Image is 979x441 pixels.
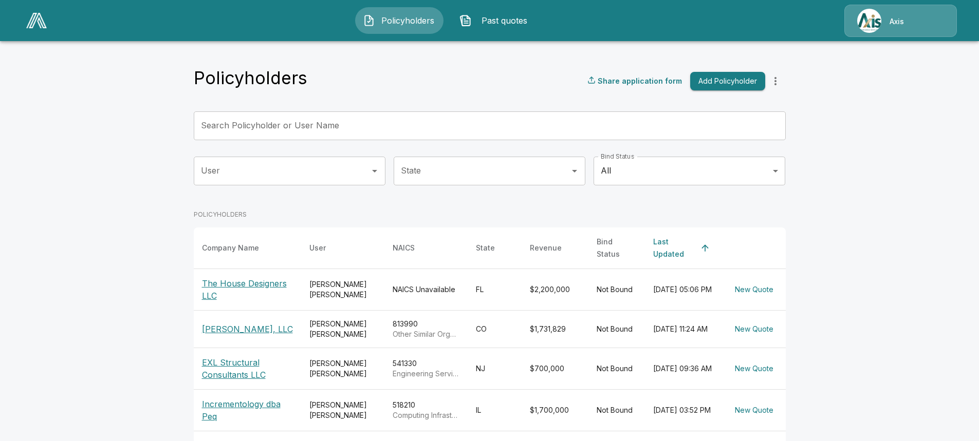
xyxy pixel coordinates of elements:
[645,348,723,389] td: [DATE] 09:36 AM
[601,152,634,161] label: Bind Status
[765,71,786,91] button: more
[194,67,307,89] h4: Policyholders
[476,242,495,254] div: State
[202,356,293,381] p: EXL Structural Consultants LLC
[588,227,645,269] th: Bind Status
[468,310,522,348] td: CO
[731,280,778,299] button: New Quote
[598,75,682,86] p: Share application form
[567,164,582,178] button: Open
[309,279,376,300] div: [PERSON_NAME] [PERSON_NAME]
[309,319,376,339] div: [PERSON_NAME] [PERSON_NAME]
[530,242,562,254] div: Revenue
[393,319,459,339] div: 813990
[588,389,645,431] td: Not Bound
[468,389,522,431] td: IL
[355,7,444,34] button: Policyholders IconPolicyholders
[309,400,376,420] div: [PERSON_NAME] [PERSON_NAME]
[594,157,785,185] div: All
[202,242,259,254] div: Company Name
[459,14,472,27] img: Past quotes Icon
[26,13,47,28] img: AA Logo
[522,389,588,431] td: $1,700,000
[645,389,723,431] td: [DATE] 03:52 PM
[690,72,765,91] button: Add Policyholder
[588,310,645,348] td: Not Bound
[202,398,293,423] p: Incrementology dba Peq
[202,277,293,302] p: The House Designers LLC
[468,348,522,389] td: NJ
[393,410,459,420] p: Computing Infrastructure Providers, Data Processing, Web Hosting, and Related Services
[363,14,375,27] img: Policyholders Icon
[522,269,588,310] td: $2,200,000
[393,242,415,254] div: NAICS
[452,7,540,34] button: Past quotes IconPast quotes
[393,400,459,420] div: 518210
[476,14,532,27] span: Past quotes
[731,320,778,339] button: New Quote
[309,358,376,379] div: [PERSON_NAME] [PERSON_NAME]
[393,369,459,379] p: Engineering Services
[522,348,588,389] td: $700,000
[653,236,696,260] div: Last Updated
[468,269,522,310] td: FL
[393,358,459,379] div: 541330
[393,329,459,339] p: Other Similar Organizations (except Business, Professional, Labor, and Political Organizations)
[309,242,326,254] div: User
[379,14,436,27] span: Policyholders
[194,210,786,219] p: POLICYHOLDERS
[645,269,723,310] td: [DATE] 05:06 PM
[522,310,588,348] td: $1,731,829
[731,401,778,420] button: New Quote
[731,359,778,378] button: New Quote
[202,323,293,335] p: [PERSON_NAME], LLC
[384,269,468,310] td: NAICS Unavailable
[367,164,382,178] button: Open
[686,72,765,91] a: Add Policyholder
[588,348,645,389] td: Not Bound
[645,310,723,348] td: [DATE] 11:24 AM
[588,269,645,310] td: Not Bound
